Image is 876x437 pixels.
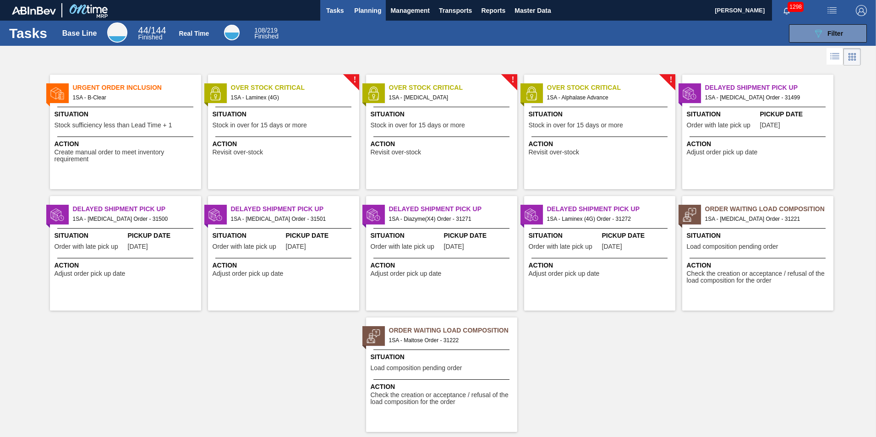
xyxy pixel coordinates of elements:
[231,204,359,214] span: Delayed Shipment Pick Up
[547,214,668,224] span: 1SA - Laminex (4G) Order - 31272
[371,149,421,156] span: Revisit over-stock
[50,208,64,222] img: status
[55,149,199,163] span: Create manual order to meet inventory requirement
[138,25,148,35] span: 44
[444,231,515,240] span: Pickup Date
[389,93,510,103] span: 1SA - Magnesium Oxide
[371,122,465,129] span: Stock in over for 15 days or more
[371,392,515,406] span: Check the creation or acceptance / refusal of the load composition for the order
[390,5,430,16] span: Management
[208,208,222,222] img: status
[371,365,462,371] span: Load composition pending order
[687,261,831,270] span: Action
[827,48,843,66] div: List Vision
[286,231,357,240] span: Pickup Date
[371,382,515,392] span: Action
[55,243,118,250] span: Order with late pick up
[389,214,510,224] span: 1SA - Diazyme(X4) Order - 31271
[371,109,515,119] span: Situation
[107,22,127,43] div: Base Line
[547,83,675,93] span: Over Stock Critical
[856,5,867,16] img: Logout
[760,122,780,129] span: 09/07/2025
[529,139,673,149] span: Action
[511,76,514,83] span: !
[687,109,758,119] span: Situation
[128,231,199,240] span: Pickup Date
[371,352,515,362] span: Situation
[213,109,357,119] span: Situation
[55,109,199,119] span: Situation
[231,83,359,93] span: Over Stock Critical
[760,109,831,119] span: Pickup Date
[843,48,861,66] div: Card Vision
[213,243,276,250] span: Order with late pick up
[827,5,838,16] img: userActions
[231,93,352,103] span: 1SA - Laminex (4G)
[73,204,201,214] span: Delayed Shipment Pick Up
[213,139,357,149] span: Action
[353,76,356,83] span: !
[12,6,56,15] img: TNhmsLtSVTkK8tSr43FrP2fwEKptu5GPRR3wAAAABJRU5ErkJggg==
[371,139,515,149] span: Action
[371,270,442,277] span: Adjust order pick up date
[389,335,510,345] span: 1SA - Maltose Order - 31222
[687,149,758,156] span: Adjust order pick up date
[231,214,352,224] span: 1SA - Dextrose Order - 31501
[62,29,97,38] div: Base Line
[367,87,380,100] img: status
[213,231,284,240] span: Situation
[138,27,166,40] div: Base Line
[547,204,675,214] span: Delayed Shipment Pick Up
[55,231,126,240] span: Situation
[687,243,778,250] span: Load composition pending order
[73,83,201,93] span: Urgent Order Inclusion
[254,27,279,39] div: Real Time
[515,5,551,16] span: Master Data
[50,87,64,100] img: status
[789,24,867,43] button: Filter
[683,208,696,222] img: status
[73,93,194,103] span: 1SA - B-Clear
[439,5,472,16] span: Transports
[788,2,804,12] span: 1298
[389,204,517,214] span: Delayed Shipment Pick Up
[73,214,194,224] span: 1SA - Dextrose Order - 31500
[371,231,442,240] span: Situation
[138,33,163,41] span: Finished
[529,109,673,119] span: Situation
[55,261,199,270] span: Action
[602,243,622,250] span: 09/05/2025
[55,122,172,129] span: Stock sufficiency less than Lead Time + 1
[389,326,517,335] span: Order Waiting Load Composition
[705,93,826,103] span: 1SA - Dextrose Order - 31499
[213,261,357,270] span: Action
[128,243,148,250] span: 09/08/2025
[444,243,464,250] span: 09/05/2025
[254,27,278,34] span: / 219
[705,83,833,93] span: Delayed Shipment Pick Up
[687,231,831,240] span: Situation
[224,25,240,40] div: Real Time
[179,30,209,37] div: Real Time
[683,87,696,100] img: status
[529,261,673,270] span: Action
[529,243,592,250] span: Order with late pick up
[669,76,672,83] span: !
[9,28,49,38] h1: Tasks
[389,83,517,93] span: Over Stock Critical
[827,30,843,37] span: Filter
[602,231,673,240] span: Pickup Date
[371,261,515,270] span: Action
[254,27,265,34] span: 108
[371,243,434,250] span: Order with late pick up
[705,214,826,224] span: 1SA - Dextrose Order - 31221
[213,270,284,277] span: Adjust order pick up date
[254,33,279,40] span: Finished
[354,5,381,16] span: Planning
[547,93,668,103] span: 1SA - Alphalase Advance
[705,204,833,214] span: Order Waiting Load Composition
[367,329,380,343] img: status
[213,122,307,129] span: Stock in over for 15 days or more
[525,87,538,100] img: status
